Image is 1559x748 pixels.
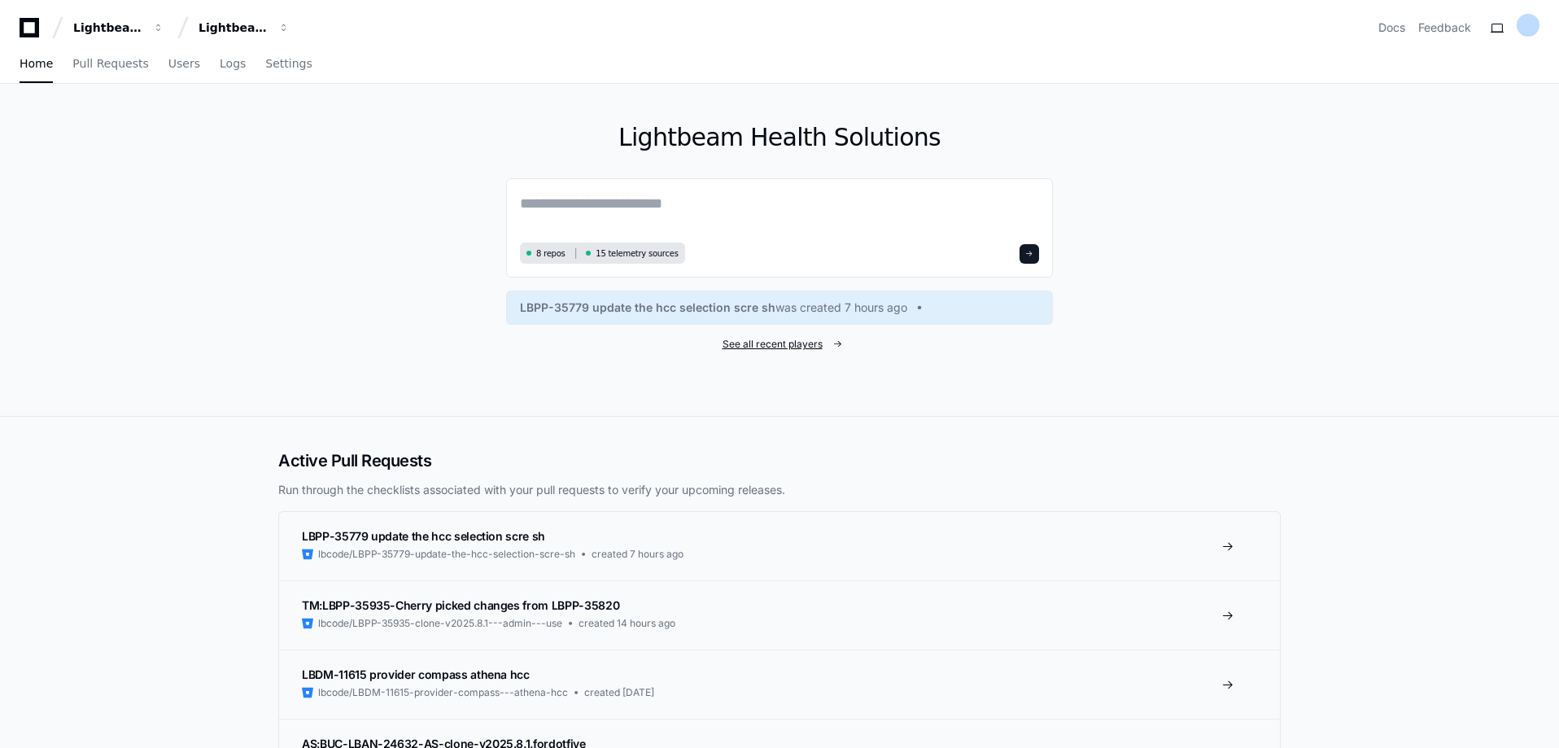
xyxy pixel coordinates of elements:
[265,59,312,68] span: Settings
[199,20,269,36] div: Lightbeam Health Solutions
[506,338,1053,351] a: See all recent players
[220,46,246,83] a: Logs
[1418,20,1471,36] button: Feedback
[72,59,148,68] span: Pull Requests
[168,46,200,83] a: Users
[220,59,246,68] span: Logs
[579,617,675,630] span: created 14 hours ago
[318,686,568,699] span: lbcode/LBDM-11615-provider-compass---athena-hcc
[302,667,530,681] span: LBDM-11615 provider compass athena hcc
[592,548,683,561] span: created 7 hours ago
[584,686,654,699] span: created [DATE]
[20,59,53,68] span: Home
[506,123,1053,152] h1: Lightbeam Health Solutions
[279,512,1280,580] a: LBPP-35779 update the hcc selection scre shlbcode/LBPP-35779-update-the-hcc-selection-scre-shcrea...
[536,247,566,260] span: 8 repos
[302,529,545,543] span: LBPP-35779 update the hcc selection scre sh
[1378,20,1405,36] a: Docs
[265,46,312,83] a: Settings
[520,300,775,316] span: LBPP-35779 update the hcc selection scre sh
[302,598,619,612] span: TM:LBPP-35935-Cherry picked changes from LBPP-35820
[73,20,143,36] div: Lightbeam Health
[723,338,823,351] span: See all recent players
[278,449,1281,472] h2: Active Pull Requests
[318,548,575,561] span: lbcode/LBPP-35779-update-the-hcc-selection-scre-sh
[278,482,1281,498] p: Run through the checklists associated with your pull requests to verify your upcoming releases.
[168,59,200,68] span: Users
[192,13,296,42] button: Lightbeam Health Solutions
[72,46,148,83] a: Pull Requests
[596,247,678,260] span: 15 telemetry sources
[520,300,1039,316] a: LBPP-35779 update the hcc selection scre shwas created 7 hours ago
[279,650,1280,719] a: LBDM-11615 provider compass athena hcclbcode/LBDM-11615-provider-compass---athena-hcccreated [DATE]
[20,46,53,83] a: Home
[318,617,562,630] span: lbcode/LBPP-35935-clone-v2025.8.1---admin---use
[775,300,907,316] span: was created 7 hours ago
[279,580,1280,650] a: TM:LBPP-35935-Cherry picked changes from LBPP-35820lbcode/LBPP-35935-clone-v2025.8.1---admin---us...
[67,13,171,42] button: Lightbeam Health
